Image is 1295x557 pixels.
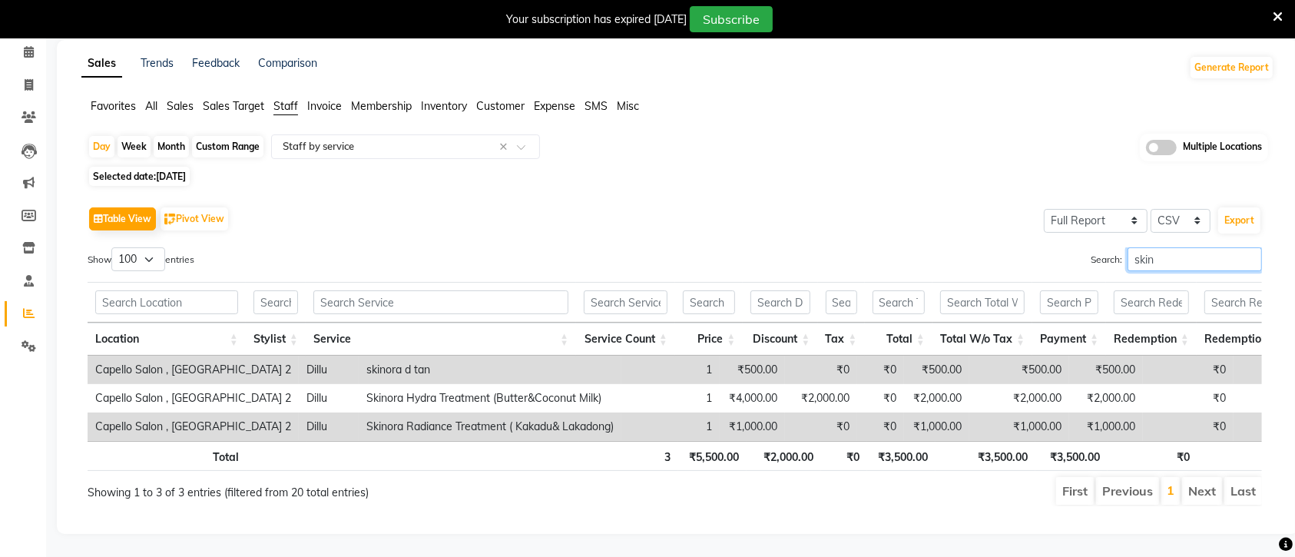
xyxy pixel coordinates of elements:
td: skinora d tan [359,356,621,384]
td: 1 [621,356,720,384]
button: Generate Report [1191,57,1273,78]
th: ₹0 [821,441,867,471]
span: Misc [617,99,639,113]
th: Location: activate to sort column ascending [88,323,246,356]
th: ₹5,500.00 [678,441,747,471]
div: Week [118,136,151,157]
img: pivot.png [164,214,176,225]
a: Trends [141,56,174,70]
input: Search Total W/o Tax [940,290,1025,314]
td: ₹0 [785,413,857,441]
span: Inventory [421,99,467,113]
a: 1 [1167,482,1174,498]
td: ₹0 [857,384,904,413]
td: Skinora Hydra Treatment (Butter&Coconut Milk) [359,384,621,413]
th: ₹2,000.00 [747,441,821,471]
button: Subscribe [690,6,773,32]
td: ₹0 [857,356,904,384]
td: 1 [621,384,720,413]
input: Search Price [683,290,735,314]
td: Dillu [299,413,359,441]
div: Your subscription has expired [DATE] [506,12,687,28]
td: ₹2,000.00 [1069,384,1143,413]
div: Month [154,136,189,157]
div: Day [89,136,114,157]
a: Sales [81,50,122,78]
th: Redemption: activate to sort column ascending [1106,323,1197,356]
input: Search Payment [1040,290,1098,314]
span: Multiple Locations [1183,140,1262,155]
input: Search Service [313,290,568,314]
span: All [145,99,157,113]
th: Price: activate to sort column ascending [675,323,743,356]
input: Search: [1128,247,1262,271]
button: Pivot View [161,207,228,230]
th: Tax: activate to sort column ascending [818,323,865,356]
span: Sales Target [203,99,264,113]
span: [DATE] [156,171,186,182]
td: ₹1,000.00 [1069,413,1143,441]
th: Discount: activate to sort column ascending [743,323,817,356]
span: Invoice [307,99,342,113]
td: Dillu [299,384,359,413]
input: Search Stylist [253,290,298,314]
td: Dillu [299,356,359,384]
div: Showing 1 to 3 of 3 entries (filtered from 20 total entries) [88,476,564,501]
td: ₹0 [1143,413,1234,441]
label: Show entries [88,247,194,271]
select: Showentries [111,247,165,271]
button: Export [1218,207,1260,234]
span: Expense [534,99,575,113]
span: Clear all [499,139,512,155]
span: Staff [273,99,298,113]
input: Search Service Count [584,290,667,314]
th: ₹0 [1108,441,1197,471]
span: Membership [351,99,412,113]
input: Search Discount [750,290,810,314]
a: Feedback [192,56,240,70]
td: Capello Salon , [GEOGRAPHIC_DATA] 2 [88,356,299,384]
td: ₹2,000.00 [904,384,969,413]
span: Favorites [91,99,136,113]
td: ₹1,000.00 [904,413,969,441]
td: ₹2,000.00 [785,384,857,413]
a: Comparison [258,56,317,70]
td: ₹4,000.00 [720,384,785,413]
th: Total W/o Tax: activate to sort column ascending [932,323,1032,356]
td: Skinora Radiance Treatment ( Kakadu& Lakadong) [359,413,621,441]
td: Capello Salon , [GEOGRAPHIC_DATA] 2 [88,413,299,441]
td: ₹0 [1143,356,1234,384]
label: Search: [1091,247,1262,271]
td: ₹500.00 [1069,356,1143,384]
th: 3 [579,441,678,471]
th: ₹3,500.00 [867,441,936,471]
td: ₹0 [857,413,904,441]
span: Sales [167,99,194,113]
td: ₹500.00 [720,356,785,384]
input: Search Redemption [1114,290,1189,314]
td: ₹2,000.00 [969,384,1069,413]
td: Capello Salon , [GEOGRAPHIC_DATA] 2 [88,384,299,413]
span: SMS [585,99,608,113]
td: ₹1,000.00 [969,413,1069,441]
button: Table View [89,207,156,230]
td: 1 [621,413,720,441]
input: Search Total [873,290,926,314]
div: Custom Range [192,136,263,157]
span: Customer [476,99,525,113]
input: Search Tax [826,290,857,314]
td: ₹0 [785,356,857,384]
th: Total [88,441,247,471]
th: Total: activate to sort column ascending [865,323,933,356]
input: Search Location [95,290,238,314]
th: ₹3,500.00 [1035,441,1108,471]
th: Service: activate to sort column ascending [306,323,576,356]
td: ₹500.00 [969,356,1069,384]
th: ₹3,500.00 [936,441,1035,471]
td: ₹500.00 [904,356,969,384]
span: Selected date: [89,167,190,186]
th: Payment: activate to sort column ascending [1032,323,1106,356]
td: ₹0 [1143,384,1234,413]
td: ₹1,000.00 [720,413,785,441]
th: Service Count: activate to sort column ascending [576,323,675,356]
